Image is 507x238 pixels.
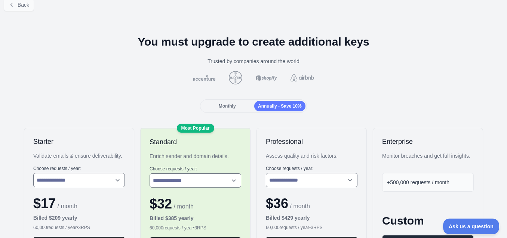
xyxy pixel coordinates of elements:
[258,103,302,109] span: Annually - Save 10%
[219,103,236,109] span: Monthly
[443,219,500,234] iframe: Toggle Customer Support
[191,75,217,81] img: accenture
[289,74,316,81] img: airbnb
[254,75,279,81] img: shopify
[227,71,244,84] img: bayer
